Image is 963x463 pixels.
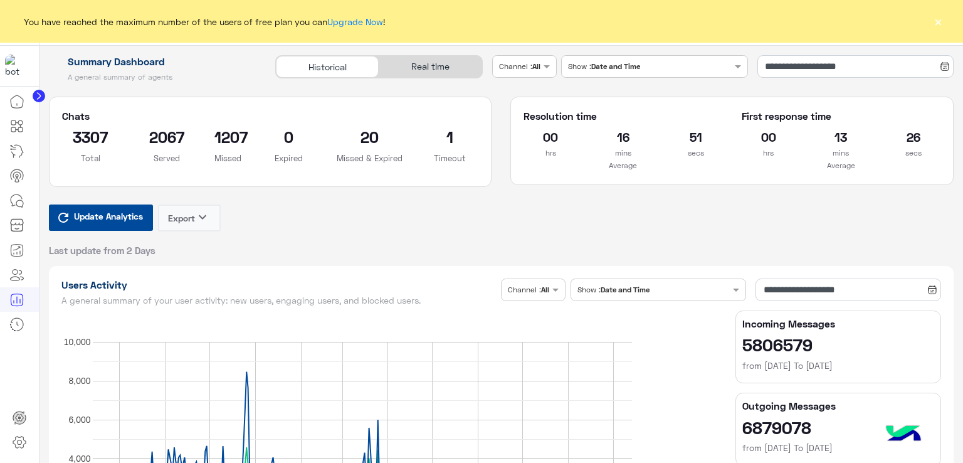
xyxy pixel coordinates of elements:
[742,442,934,454] h6: from [DATE] To [DATE]
[49,55,261,68] h1: Summary Dashboard
[49,205,153,231] button: Update Analytics
[214,127,241,147] h2: 1207
[532,61,540,71] b: All
[195,210,210,225] i: keyboard_arrow_down
[601,285,650,294] b: Date and Time
[214,152,241,164] p: Missed
[742,359,934,372] h6: from [DATE] To [DATE]
[62,152,120,164] p: Total
[71,208,146,225] span: Update Analytics
[591,61,640,71] b: Date and Time
[742,110,940,122] h5: First response time
[742,127,796,147] h2: 00
[5,55,28,77] img: 1403182699927242
[669,127,723,147] h2: 51
[814,127,868,147] h2: 13
[932,15,944,28] button: ×
[742,400,934,412] h5: Outgoing Messages
[742,317,934,330] h5: Incoming Messages
[68,376,90,386] text: 8,000
[596,127,650,147] h2: 16
[138,127,196,147] h2: 2067
[260,152,318,164] p: Expired
[742,417,934,437] h2: 6879078
[327,16,383,27] a: Upgrade Now
[814,147,868,159] p: mins
[742,147,796,159] p: hrs
[62,127,120,147] h2: 3307
[524,127,577,147] h2: 00
[276,56,379,78] div: Historical
[49,244,155,257] span: Last update from 2 Days
[524,159,722,172] p: Average
[421,127,479,147] h2: 1
[61,295,497,306] h5: A general summary of your user activity: new users, engaging users, and blocked users.
[742,334,934,354] h2: 5806579
[887,147,940,159] p: secs
[881,413,925,457] img: hulul-logo.png
[524,110,722,122] h5: Resolution time
[524,147,577,159] p: hrs
[596,147,650,159] p: mins
[742,159,940,172] p: Average
[337,127,403,147] h2: 20
[541,285,549,294] b: All
[49,72,261,82] h5: A general summary of agents
[379,56,481,78] div: Real time
[63,337,90,347] text: 10,000
[421,152,479,164] p: Timeout
[337,152,403,164] p: Missed & Expired
[669,147,723,159] p: secs
[138,152,196,164] p: Served
[24,15,385,28] span: You have reached the maximum number of the users of free plan you can !
[68,415,90,425] text: 6,000
[68,453,90,463] text: 4,000
[62,110,479,122] h5: Chats
[158,205,221,231] button: Exportkeyboard_arrow_down
[61,279,497,291] h1: Users Activity
[887,127,940,147] h2: 26
[260,127,318,147] h2: 0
